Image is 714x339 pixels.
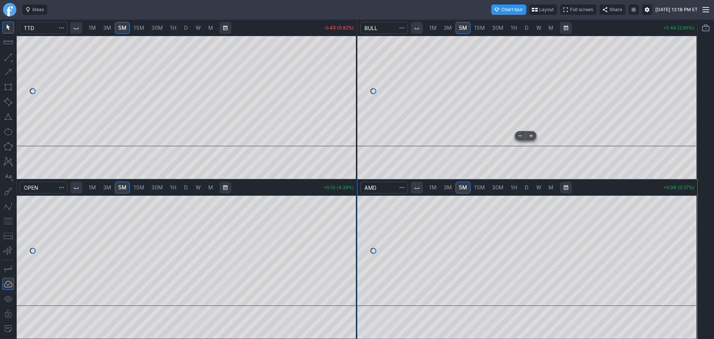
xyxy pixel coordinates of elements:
[2,51,14,63] button: Line
[56,182,67,194] button: Search
[103,25,111,31] span: 3M
[167,22,180,34] a: 1H
[610,6,622,13] span: Share
[208,184,213,191] span: M
[324,26,354,30] p: -0.43 (0.82%)
[89,25,96,31] span: 1M
[521,22,533,34] a: D
[426,22,440,34] a: 1M
[118,184,126,191] span: 5M
[507,182,520,194] a: 1H
[148,182,166,194] a: 30M
[491,4,526,15] button: Chart tour
[115,22,130,34] a: 5M
[3,3,16,16] a: Finviz.com
[2,141,14,153] button: Polygon
[536,184,541,191] span: W
[501,6,523,13] span: Chart tour
[100,22,115,34] a: 3M
[2,66,14,78] button: Arrow
[655,6,698,13] span: [DATE] 12:18 PM ET
[397,22,407,34] button: Search
[429,184,437,191] span: 1M
[492,184,504,191] span: 30M
[2,215,14,227] button: Fibonacci retracements
[663,185,694,190] p: +0.98 (0.57%)
[219,22,231,34] button: Range
[489,22,507,34] a: 30M
[2,156,14,167] button: XABCD
[2,263,14,275] button: Drawing mode: Single
[628,4,639,15] button: Toggle light mode
[103,184,111,191] span: 3M
[20,22,67,34] input: Search
[560,22,572,34] button: Range
[492,25,504,31] span: 30M
[560,4,596,15] button: Full screen
[2,230,14,242] button: Position
[184,25,188,31] span: D
[525,184,528,191] span: D
[526,131,536,140] button: Zoom in
[100,182,115,194] a: 3M
[2,308,14,320] button: Lock drawings
[471,22,488,34] a: 15M
[208,25,213,31] span: M
[599,4,625,15] button: Share
[205,22,216,34] a: M
[20,182,67,194] input: Search
[529,4,557,15] button: Layout
[2,22,14,33] button: Mouse
[219,182,231,194] button: Range
[134,25,144,31] span: 15M
[360,22,408,34] input: Search
[2,245,14,257] button: Anchored VWAP
[170,25,176,31] span: 1H
[426,182,440,194] a: 1M
[360,182,408,194] input: Search
[533,22,545,34] a: W
[545,22,557,34] a: M
[2,81,14,93] button: Rectangle
[539,6,554,13] span: Layout
[167,182,180,194] a: 1H
[2,200,14,212] button: Elliott waves
[2,323,14,335] button: Add note
[130,22,148,34] a: 15M
[411,182,423,194] button: Interval
[456,22,470,34] a: 5M
[570,6,593,13] span: Full screen
[180,182,192,194] a: D
[511,184,517,191] span: 1H
[70,22,82,34] button: Interval
[130,182,148,194] a: 15M
[170,184,176,191] span: 1H
[2,36,14,48] button: Measure
[507,22,520,34] a: 1H
[459,25,467,31] span: 5M
[663,26,694,30] p: +0.44 (2.96%)
[549,184,553,191] span: M
[549,25,553,31] span: M
[2,111,14,123] button: Triangle
[642,4,652,15] button: Settings
[180,22,192,34] a: D
[192,22,204,34] a: W
[324,185,354,190] p: +0.10 (4.39%)
[134,184,144,191] span: 15M
[151,25,163,31] span: 30M
[459,184,467,191] span: 5M
[536,25,541,31] span: W
[89,184,96,191] span: 1M
[474,184,485,191] span: 15M
[511,25,517,31] span: 1H
[196,184,201,191] span: W
[2,126,14,138] button: Ellipse
[2,185,14,197] button: Brush
[440,182,455,194] a: 3M
[444,25,452,31] span: 3M
[70,182,82,194] button: Interval
[411,22,423,34] button: Interval
[533,182,545,194] a: W
[2,96,14,108] button: Rotated rectangle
